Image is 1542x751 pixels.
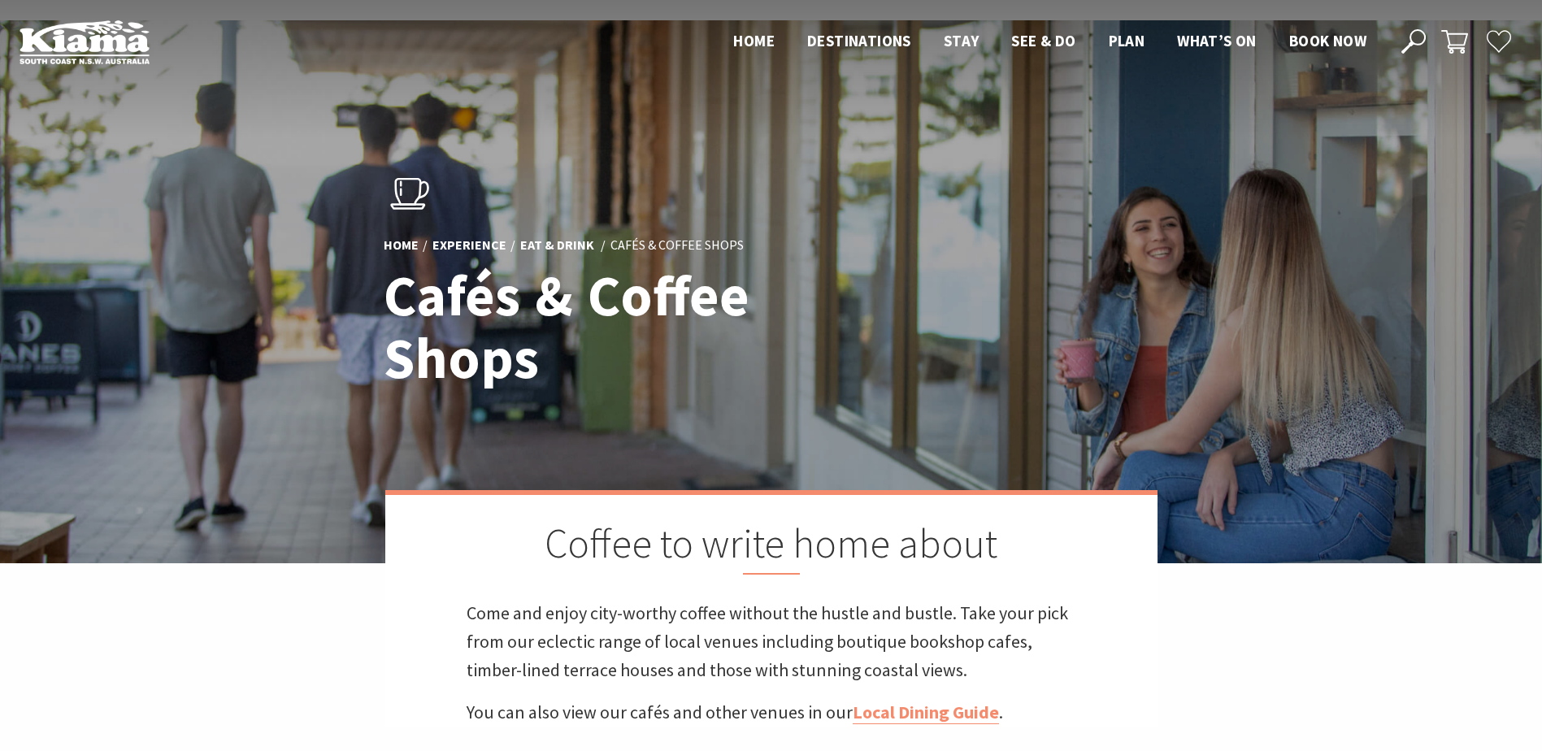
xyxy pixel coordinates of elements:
span: Stay [944,31,979,50]
img: Kiama Logo [20,20,150,64]
p: Come and enjoy city-worthy coffee without the hustle and bustle. Take your pick from our eclectic... [467,599,1076,685]
span: Home [733,31,775,50]
span: What’s On [1177,31,1257,50]
span: See & Do [1011,31,1075,50]
nav: Main Menu [717,28,1383,55]
a: Eat & Drink [520,237,594,254]
span: Destinations [807,31,911,50]
h2: Coffee to write home about [467,519,1076,575]
span: Book now [1289,31,1366,50]
a: Local Dining Guide [853,701,999,724]
h1: Cafés & Coffee Shops [384,264,843,389]
p: You can also view our cafés and other venues in our . [467,698,1076,727]
a: Experience [432,237,506,254]
a: Home [384,237,419,254]
li: Cafés & Coffee Shops [610,235,744,256]
span: Plan [1109,31,1145,50]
